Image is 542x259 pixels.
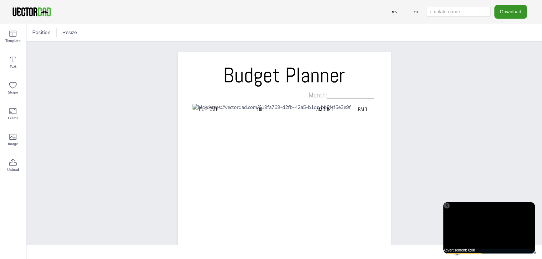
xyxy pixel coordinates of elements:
span: Frame [8,115,18,121]
div: Video Player [443,202,535,254]
span: PAID [358,106,367,112]
img: VectorDad-1.png [11,6,52,17]
span: Image [8,141,18,147]
span: Template [5,38,20,44]
span: Upload [7,167,19,173]
span: Position [31,29,52,36]
span: AMOUNT [316,106,333,112]
span: Text [10,64,16,69]
input: template name [427,7,491,17]
button: Download [494,5,527,18]
iframe: Advertisement [443,202,535,254]
span: Month:____________ [309,90,374,100]
div: X [444,203,450,208]
span: Budget Planner [223,62,345,88]
button: Resize [59,27,80,38]
span: Due Date [198,106,219,112]
div: Advertisement: 0:08 [443,249,535,252]
span: Shape [8,90,18,95]
span: BILL [257,106,265,112]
